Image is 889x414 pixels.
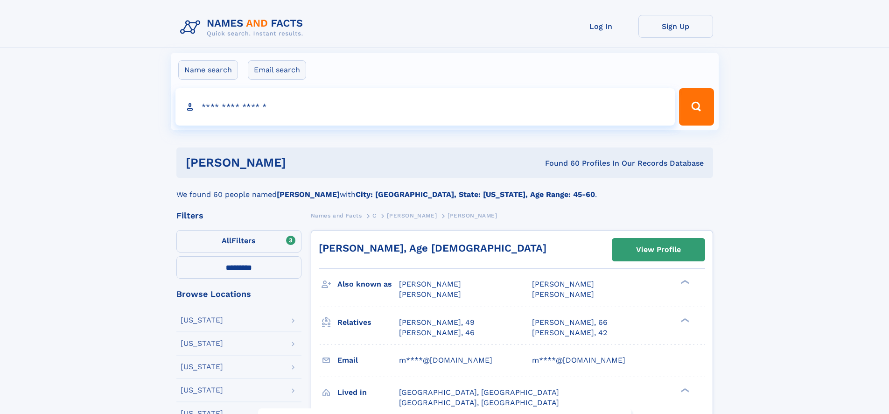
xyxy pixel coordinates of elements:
[415,158,704,168] div: Found 60 Profiles In Our Records Database
[399,328,475,338] a: [PERSON_NAME], 46
[181,386,223,394] div: [US_STATE]
[564,15,638,38] a: Log In
[638,15,713,38] a: Sign Up
[337,315,399,330] h3: Relatives
[248,60,306,80] label: Email search
[372,210,377,221] a: C
[337,385,399,400] h3: Lived in
[176,15,311,40] img: Logo Names and Facts
[176,211,301,220] div: Filters
[178,60,238,80] label: Name search
[181,363,223,371] div: [US_STATE]
[399,290,461,299] span: [PERSON_NAME]
[277,190,340,199] b: [PERSON_NAME]
[532,290,594,299] span: [PERSON_NAME]
[222,236,231,245] span: All
[176,178,713,200] div: We found 60 people named with .
[176,230,301,253] label: Filters
[387,212,437,219] span: [PERSON_NAME]
[337,352,399,368] h3: Email
[175,88,675,126] input: search input
[186,157,416,168] h1: [PERSON_NAME]
[337,276,399,292] h3: Also known as
[532,280,594,288] span: [PERSON_NAME]
[636,239,681,260] div: View Profile
[319,242,546,254] a: [PERSON_NAME], Age [DEMOGRAPHIC_DATA]
[679,317,690,323] div: ❯
[176,290,301,298] div: Browse Locations
[356,190,595,199] b: City: [GEOGRAPHIC_DATA], State: [US_STATE], Age Range: 45-60
[532,317,608,328] a: [PERSON_NAME], 66
[399,398,559,407] span: [GEOGRAPHIC_DATA], [GEOGRAPHIC_DATA]
[387,210,437,221] a: [PERSON_NAME]
[181,316,223,324] div: [US_STATE]
[399,317,475,328] a: [PERSON_NAME], 49
[532,328,607,338] a: [PERSON_NAME], 42
[399,388,559,397] span: [GEOGRAPHIC_DATA], [GEOGRAPHIC_DATA]
[612,239,705,261] a: View Profile
[311,210,362,221] a: Names and Facts
[448,212,497,219] span: [PERSON_NAME]
[679,387,690,393] div: ❯
[679,279,690,285] div: ❯
[372,212,377,219] span: C
[181,340,223,347] div: [US_STATE]
[679,88,714,126] button: Search Button
[399,280,461,288] span: [PERSON_NAME]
